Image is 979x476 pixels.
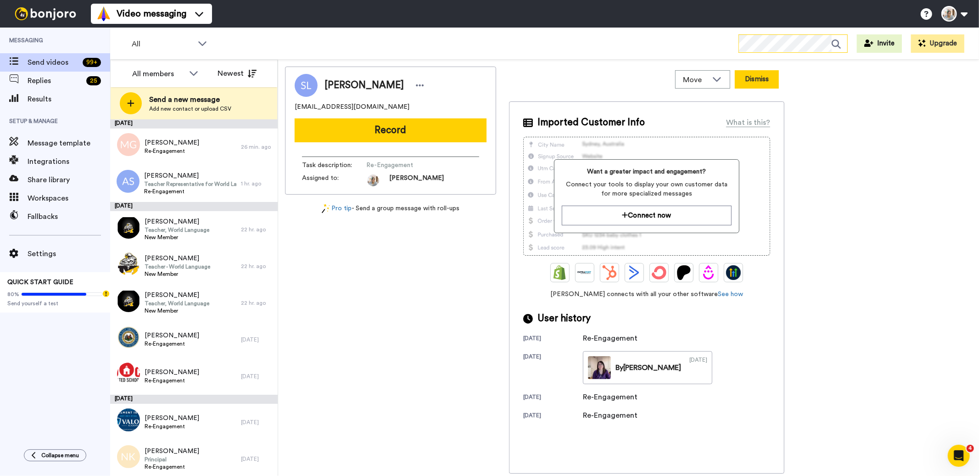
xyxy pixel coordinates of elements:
img: bj-logo-header-white.svg [11,7,80,20]
iframe: Intercom live chat [948,445,970,467]
div: By [PERSON_NAME] [615,362,681,373]
button: Dismiss [735,70,779,89]
img: vm-color.svg [96,6,111,21]
span: Re-Engagement [145,377,199,384]
span: [EMAIL_ADDRESS][DOMAIN_NAME] [295,102,409,112]
span: Video messaging [117,7,186,20]
span: New Member [145,270,210,278]
span: Re-Engagement [366,161,453,170]
div: [DATE] [523,393,583,403]
span: Integrations [28,156,110,167]
img: 608938c5-95d3-4e4a-8204-6159517a1699.png [117,326,140,349]
div: 22 hr. ago [241,226,273,233]
span: Fallbacks [28,211,110,222]
img: Patreon [677,265,691,280]
span: User history [537,312,591,325]
span: Connect your tools to display your own customer data for more specialized messages [562,180,731,198]
img: 2eb47e6d-5bfb-459a-9623-94bdce31e528-1751232609.jpg [366,174,380,187]
img: magic-wand.svg [322,204,330,213]
img: Shopify [553,265,567,280]
span: [PERSON_NAME] [145,291,209,300]
span: Share library [28,174,110,185]
span: Replies [28,75,83,86]
img: Drip [701,265,716,280]
span: Message template [28,138,110,149]
a: By[PERSON_NAME][DATE] [583,351,712,384]
span: Teacher, World Language [145,300,209,307]
img: Hubspot [602,265,617,280]
span: Principal [145,456,199,463]
span: [PERSON_NAME] [145,217,209,226]
a: Pro tip [322,204,352,213]
div: [DATE] [523,412,583,421]
span: Teacher Representative for World Languages [144,180,236,188]
span: Imported Customer Info [537,116,645,129]
span: Move [683,74,708,85]
div: All members [132,68,185,79]
span: QUICK START GUIDE [7,279,73,286]
div: [DATE] [110,395,278,404]
span: All [132,39,193,50]
div: Tooltip anchor [102,290,110,298]
div: [DATE] [110,202,278,211]
img: b20bb1a2-b302-4543-ad16-f5fd3af0a5d0-thumb.jpg [588,356,611,379]
span: Want a greater impact and engagement? [562,167,731,176]
button: Newest [211,64,263,83]
span: Teacher, World Language [145,226,209,234]
span: Send videos [28,57,79,68]
div: [DATE] [689,356,707,379]
img: nk.png [117,445,140,468]
span: [PERSON_NAME] [145,447,199,456]
span: Re-Engagement [144,188,236,195]
div: [DATE] [523,335,583,344]
span: [PERSON_NAME] [144,171,236,180]
span: [PERSON_NAME] [145,414,199,423]
button: Invite [857,34,902,53]
div: What is this? [726,117,770,128]
img: ConvertKit [652,265,666,280]
span: Re-Engagement [145,147,199,155]
span: New Member [145,234,209,241]
img: e32ab800-6656-418c-bf15-c9d33d20fefb.png [117,289,140,312]
div: Re-Engagement [583,392,638,403]
button: Connect now [562,206,731,225]
div: 26 min. ago [241,143,273,151]
div: [DATE] [523,353,583,384]
img: 82f30c97-e8d6-4ab9-b815-fcdc15ad7259.jpg [117,409,140,431]
span: [PERSON_NAME] [145,254,210,263]
img: ActiveCampaign [627,265,642,280]
div: 1 hr. ago [241,180,273,187]
div: 25 [86,76,101,85]
img: Ontraport [577,265,592,280]
span: Send yourself a test [7,300,103,307]
span: Re-Engagement [145,423,199,430]
span: Workspaces [28,193,110,204]
button: Record [295,118,487,142]
span: [PERSON_NAME] [324,78,404,92]
div: [DATE] [241,455,273,463]
div: - Send a group message with roll-ups [285,204,496,213]
span: Settings [28,248,110,259]
span: [PERSON_NAME] [145,331,199,340]
span: Re-Engagement [145,463,199,470]
a: See how [718,291,743,297]
span: Send a new message [149,94,231,105]
span: Assigned to: [302,174,366,187]
div: [DATE] [241,336,273,343]
span: [PERSON_NAME] connects with all your other software [523,290,770,299]
img: as.png [117,170,140,193]
img: Image of Sandra Luppi [295,74,318,97]
span: Re-Engagement [145,340,199,347]
div: [DATE] [241,373,273,380]
span: 80% [7,291,19,298]
div: [DATE] [241,419,273,426]
img: mg.png [117,133,140,156]
span: [PERSON_NAME] [145,138,199,147]
span: [PERSON_NAME] [389,174,444,187]
span: Teacher - World Language [145,263,210,270]
div: 22 hr. ago [241,263,273,270]
span: New Member [145,307,209,314]
button: Collapse menu [24,449,86,461]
